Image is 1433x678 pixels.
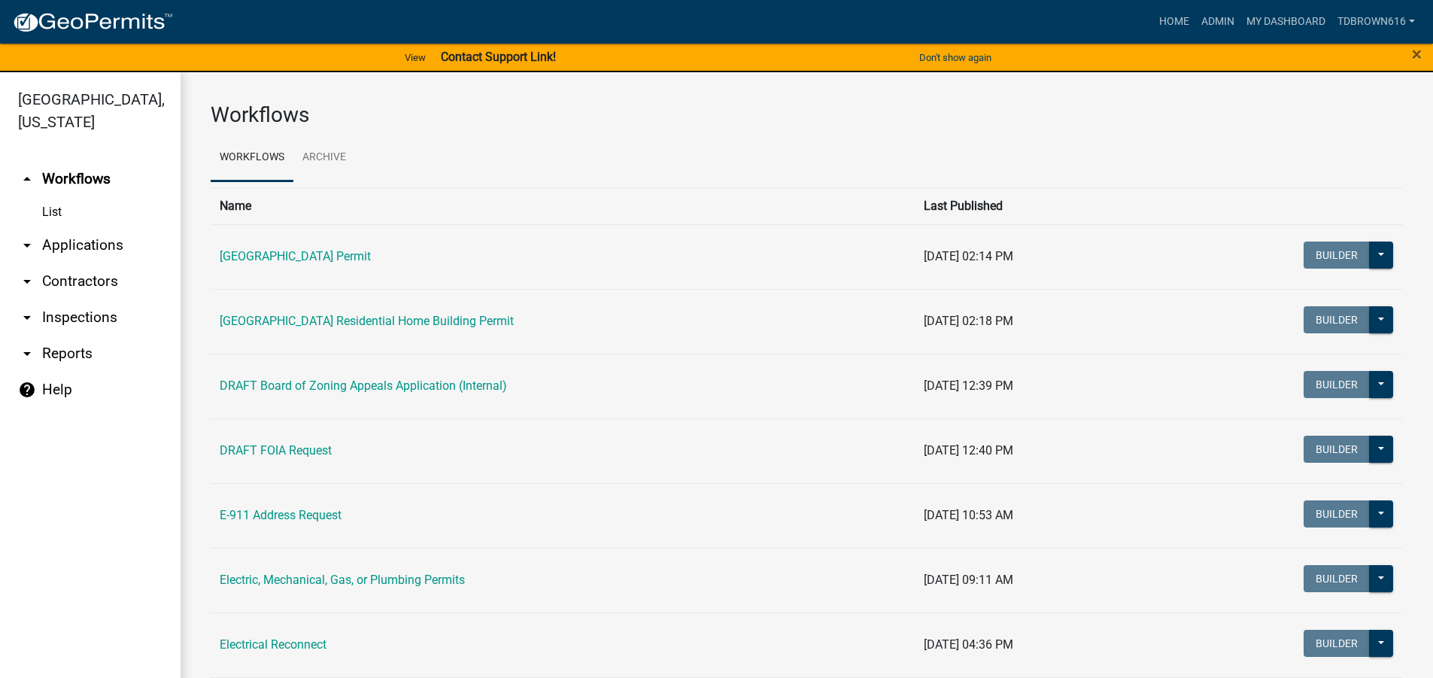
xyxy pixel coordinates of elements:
button: Builder [1304,565,1370,592]
button: Don't show again [913,45,997,70]
span: [DATE] 09:11 AM [924,573,1013,587]
i: arrow_drop_down [18,272,36,290]
a: View [399,45,432,70]
button: Builder [1304,306,1370,333]
span: [DATE] 02:14 PM [924,249,1013,263]
span: [DATE] 12:40 PM [924,443,1013,458]
i: arrow_drop_up [18,170,36,188]
h3: Workflows [211,102,1403,128]
a: Admin [1195,8,1240,36]
i: help [18,381,36,399]
a: Workflows [211,134,293,182]
span: [DATE] 10:53 AM [924,508,1013,522]
a: [GEOGRAPHIC_DATA] Residential Home Building Permit [220,314,514,328]
span: [DATE] 02:18 PM [924,314,1013,328]
i: arrow_drop_down [18,236,36,254]
button: Builder [1304,436,1370,463]
button: Builder [1304,242,1370,269]
button: Builder [1304,371,1370,398]
a: tdbrown616 [1331,8,1421,36]
span: [DATE] 04:36 PM [924,637,1013,652]
a: DRAFT Board of Zoning Appeals Application (Internal) [220,379,507,393]
i: arrow_drop_down [18,345,36,363]
a: Electrical Reconnect [220,637,326,652]
i: arrow_drop_down [18,309,36,327]
th: Name [211,187,915,224]
button: Builder [1304,630,1370,657]
button: Close [1412,45,1422,63]
a: My Dashboard [1240,8,1331,36]
a: DRAFT FOIA Request [220,443,332,458]
span: [DATE] 12:39 PM [924,379,1013,393]
a: Home [1153,8,1195,36]
button: Builder [1304,500,1370,528]
th: Last Published [915,187,1157,224]
strong: Contact Support Link! [441,50,556,64]
a: E-911 Address Request [220,508,342,522]
a: Electric, Mechanical, Gas, or Plumbing Permits [220,573,465,587]
a: [GEOGRAPHIC_DATA] Permit [220,249,371,263]
a: Archive [293,134,355,182]
span: × [1412,44,1422,65]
